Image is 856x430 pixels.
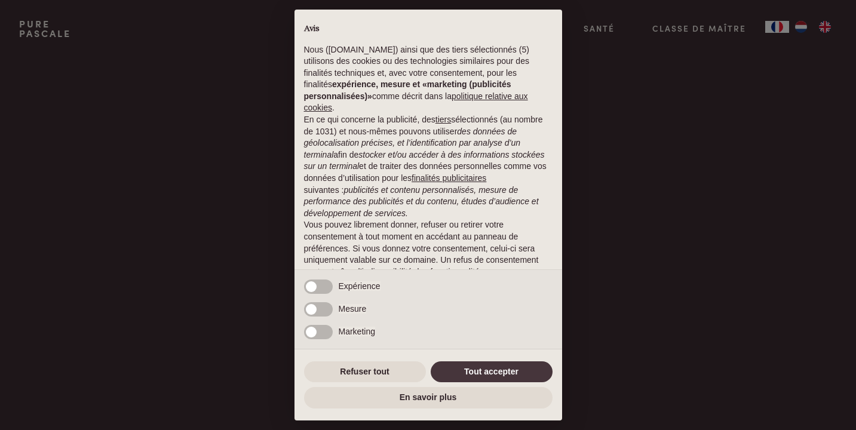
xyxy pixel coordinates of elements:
[304,44,553,115] p: Nous ([DOMAIN_NAME]) ainsi que des tiers sélectionnés (5) utilisons des cookies ou des technologi...
[304,387,553,408] button: En savoir plus
[304,114,553,219] p: En ce qui concerne la publicité, des sélectionnés (au nombre de 1031) et nous-mêmes pouvons utili...
[339,281,381,291] span: Expérience
[339,304,367,314] span: Mesure
[435,114,451,126] button: tiers
[412,173,486,185] button: finalités publicitaires
[304,185,539,218] em: publicités et contenu personnalisés, mesure de performance des publicités et du contenu, études d...
[304,361,426,383] button: Refuser tout
[431,361,553,383] button: Tout accepter
[304,127,521,159] em: des données de géolocalisation précises, et l’identification par analyse d’un terminal
[304,24,553,35] h2: Avis
[304,150,545,171] em: stocker et/ou accéder à des informations stockées sur un terminal
[339,327,375,336] span: Marketing
[304,219,553,278] p: Vous pouvez librement donner, refuser ou retirer votre consentement à tout moment en accédant au ...
[304,79,511,101] strong: expérience, mesure et «marketing (publicités personnalisées)»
